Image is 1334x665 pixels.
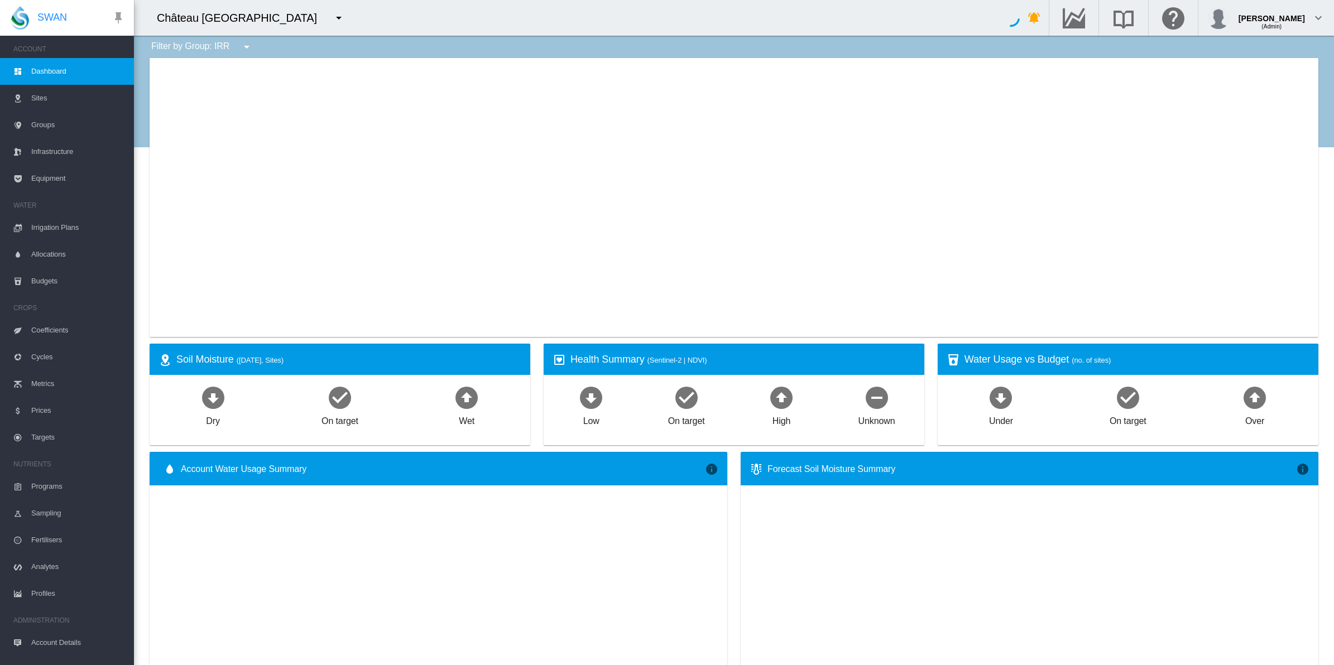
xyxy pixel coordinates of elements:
div: On target [321,411,358,427]
md-icon: icon-cup-water [947,353,960,367]
div: Filter by Group: IRR [143,36,261,58]
div: On target [1110,411,1146,427]
span: Groups [31,112,125,138]
span: ([DATE], Sites) [237,356,284,364]
div: Low [583,411,599,427]
md-icon: icon-checkbox-marked-circle [673,384,700,411]
md-icon: icon-chevron-down [1312,11,1325,25]
span: Targets [31,424,125,451]
span: NUTRIENTS [13,455,125,473]
span: Cycles [31,344,125,370]
span: (no. of sites) [1072,356,1111,364]
md-icon: icon-arrow-up-bold-circle [453,384,480,411]
md-icon: icon-checkbox-marked-circle [327,384,353,411]
md-icon: icon-bell-ring [1028,11,1041,25]
button: icon-menu-down [328,7,350,29]
div: High [772,411,791,427]
span: Infrastructure [31,138,125,165]
span: Metrics [31,370,125,397]
span: Fertilisers [31,527,125,553]
span: Coefficients [31,317,125,344]
div: Château [GEOGRAPHIC_DATA] [157,10,327,26]
div: Over [1245,411,1264,427]
md-icon: Go to the Data Hub [1061,11,1087,25]
span: CROPS [13,299,125,317]
md-icon: icon-thermometer-lines [750,462,763,476]
div: [PERSON_NAME] [1239,8,1305,20]
span: (Sentinel-2 | NDVI) [647,356,707,364]
span: Sites [31,85,125,112]
span: ACCOUNT [13,40,125,58]
div: Soil Moisture [176,353,521,367]
span: ADMINISTRATION [13,611,125,629]
md-icon: icon-menu-down [332,11,346,25]
md-icon: icon-information [1296,462,1309,476]
span: SWAN [37,11,67,25]
md-icon: icon-heart-box-outline [553,353,566,367]
md-icon: icon-pin [112,11,125,25]
span: Profiles [31,580,125,607]
md-icon: icon-checkbox-marked-circle [1115,384,1141,411]
button: icon-menu-down [236,36,258,58]
md-icon: icon-arrow-down-bold-circle [200,384,227,411]
span: Programs [31,473,125,500]
md-icon: Click here for help [1160,11,1187,25]
img: SWAN-Landscape-Logo-Colour-drop.png [11,6,29,30]
span: Account Details [31,629,125,656]
img: profile.jpg [1207,7,1230,29]
md-icon: icon-minus-circle [863,384,890,411]
md-icon: icon-arrow-down-bold-circle [578,384,604,411]
md-icon: Search the knowledge base [1110,11,1137,25]
md-icon: icon-arrow-up-bold-circle [768,384,795,411]
div: Forecast Soil Moisture Summary [767,463,1296,475]
span: Budgets [31,268,125,295]
md-icon: icon-water [163,462,176,476]
md-icon: icon-map-marker-radius [159,353,172,367]
md-icon: icon-information [705,462,718,476]
md-icon: icon-menu-down [240,40,253,54]
span: WATER [13,196,125,214]
div: Wet [459,411,474,427]
span: Allocations [31,241,125,268]
span: Irrigation Plans [31,214,125,241]
div: Unknown [858,411,895,427]
span: Analytes [31,553,125,580]
span: Equipment [31,165,125,192]
span: (Admin) [1261,23,1282,30]
div: Health Summary [570,353,915,367]
div: Water Usage vs Budget [964,353,1309,367]
span: Prices [31,397,125,424]
span: Sampling [31,500,125,527]
md-icon: icon-arrow-up-bold-circle [1241,384,1268,411]
button: icon-bell-ring [1023,7,1045,29]
span: Account Water Usage Summary [181,463,705,475]
div: Under [989,411,1013,427]
div: On target [668,411,705,427]
md-icon: icon-arrow-down-bold-circle [987,384,1014,411]
span: Dashboard [31,58,125,85]
div: Dry [206,411,220,427]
